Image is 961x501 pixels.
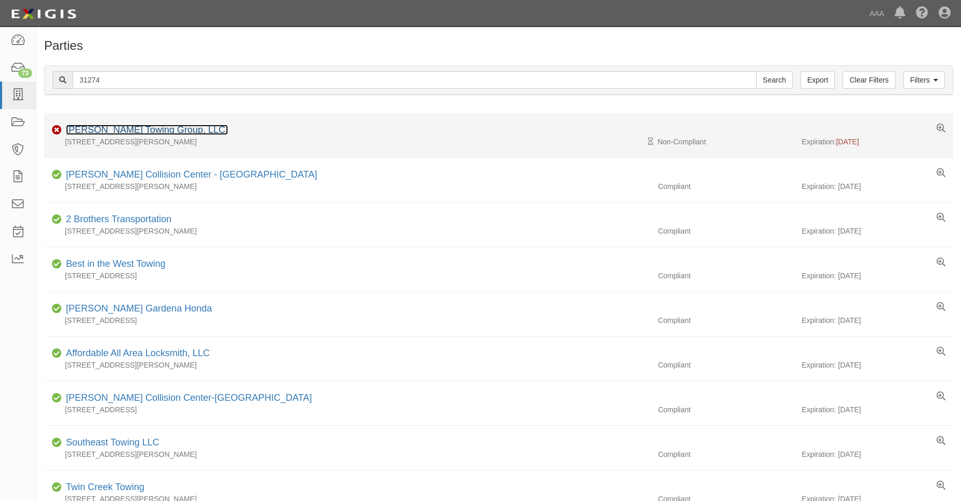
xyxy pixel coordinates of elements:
[44,39,953,52] h1: Parties
[903,71,945,89] a: Filters
[937,124,945,134] a: View results summary
[44,315,650,326] div: [STREET_ADDRESS]
[62,436,159,450] div: Southeast Towing LLC
[802,226,953,236] div: Expiration: [DATE]
[62,347,210,360] div: Affordable All Area Locksmith, LLC
[756,71,793,89] input: Search
[937,168,945,179] a: View results summary
[66,482,144,492] a: Twin Creek Towing
[937,258,945,268] a: View results summary
[802,449,953,459] div: Expiration: [DATE]
[62,124,228,137] div: Lonestar Towing Group, LLC.
[650,404,802,415] div: Compliant
[52,350,62,357] i: Compliant
[802,404,953,415] div: Expiration: [DATE]
[800,71,835,89] a: Export
[66,392,312,403] a: [PERSON_NAME] Collision Center-[GEOGRAPHIC_DATA]
[66,348,210,358] a: Affordable All Area Locksmith, LLC
[18,69,32,78] div: 73
[836,138,859,146] span: [DATE]
[937,302,945,313] a: View results summary
[864,3,889,24] a: AAA
[44,270,650,281] div: [STREET_ADDRESS]
[8,5,79,23] img: logo-5460c22ac91f19d4615b14bd174203de0afe785f0fc80cf4dbbc73dc1793850b.png
[62,391,312,405] div: Moody's Collision Center-Biddeford
[66,214,171,224] a: 2 Brothers Transportation
[52,439,62,446] i: Compliant
[650,360,802,370] div: Compliant
[52,484,62,491] i: Compliant
[650,137,802,147] div: Non-Compliant
[937,481,945,491] a: View results summary
[44,137,650,147] div: [STREET_ADDRESS][PERSON_NAME]
[52,127,62,134] i: Non-Compliant
[802,270,953,281] div: Expiration: [DATE]
[802,315,953,326] div: Expiration: [DATE]
[62,213,171,226] div: 2 Brothers Transportation
[66,259,165,269] a: Best in the West Towing
[52,261,62,268] i: Compliant
[843,71,895,89] a: Clear Filters
[937,213,945,223] a: View results summary
[648,138,653,145] i: Pending Review
[650,181,802,192] div: Compliant
[73,71,757,89] input: Search
[802,360,953,370] div: Expiration: [DATE]
[62,168,317,182] div: Joe Hudson's Collision Center - Webster
[66,125,228,135] a: [PERSON_NAME] Towing Group, LLC.
[802,181,953,192] div: Expiration: [DATE]
[66,437,159,448] a: Southeast Towing LLC
[62,302,212,316] div: David Wilson Gardena Honda
[44,181,650,192] div: [STREET_ADDRESS][PERSON_NAME]
[650,449,802,459] div: Compliant
[52,395,62,402] i: Compliant
[44,360,650,370] div: [STREET_ADDRESS][PERSON_NAME]
[650,270,802,281] div: Compliant
[937,436,945,446] a: View results summary
[62,481,144,494] div: Twin Creek Towing
[44,449,650,459] div: [STREET_ADDRESS][PERSON_NAME]
[937,391,945,402] a: View results summary
[66,303,212,314] a: [PERSON_NAME] Gardena Honda
[52,216,62,223] i: Compliant
[937,347,945,357] a: View results summary
[650,315,802,326] div: Compliant
[802,137,953,147] div: Expiration:
[44,404,650,415] div: [STREET_ADDRESS]
[44,226,650,236] div: [STREET_ADDRESS][PERSON_NAME]
[52,305,62,313] i: Compliant
[916,7,928,20] i: Help Center - Complianz
[62,258,165,271] div: Best in the West Towing
[52,171,62,179] i: Compliant
[66,169,317,180] a: [PERSON_NAME] Collision Center - [GEOGRAPHIC_DATA]
[650,226,802,236] div: Compliant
